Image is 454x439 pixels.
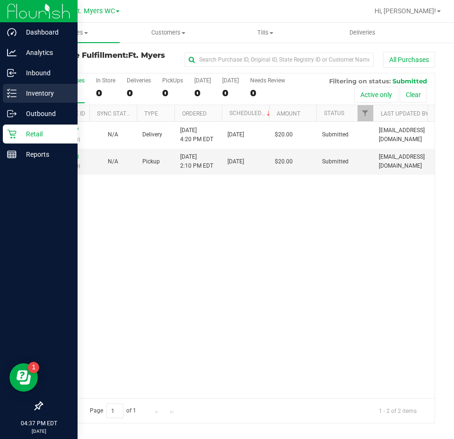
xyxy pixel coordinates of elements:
button: Active only [354,87,398,103]
div: PickUps [162,77,183,84]
div: 0 [222,88,239,99]
span: Deliveries [337,28,388,37]
a: Last Updated By [381,110,428,117]
a: Customers [120,23,217,43]
inline-svg: Dashboard [7,27,17,37]
span: Filtering on status: [329,77,391,85]
div: 0 [194,88,211,99]
a: Status [324,110,344,116]
p: [DATE] [4,428,73,435]
a: Scheduled [229,110,272,116]
div: 0 [127,88,151,99]
span: Not Applicable [108,158,118,165]
span: [DATE] 4:20 PM EDT [180,126,213,144]
inline-svg: Inbound [7,68,17,78]
span: $20.00 [275,130,293,139]
p: Analytics [17,47,73,58]
a: Deliveries [314,23,411,43]
span: [DATE] [227,130,244,139]
span: Submitted [322,130,349,139]
div: [DATE] [222,77,239,84]
span: Submitted [322,157,349,166]
input: Search Purchase ID, Original ID, State Registry ID or Customer Name... [184,53,374,67]
a: Sync Status [97,110,133,117]
p: Inbound [17,67,73,79]
span: Hi, [PERSON_NAME]! [375,7,436,15]
p: Inventory [17,88,73,99]
div: [DATE] [194,77,211,84]
span: Ft. Myers WC [74,7,115,15]
span: [DATE] 2:10 PM EDT [180,152,213,170]
p: Reports [17,149,73,160]
a: Tills [217,23,314,43]
p: Dashboard [17,27,73,38]
span: Page of 1 [82,403,144,418]
div: Deliveries [127,77,151,84]
span: Tills [217,28,313,37]
span: Pickup [142,157,160,166]
button: N/A [108,157,118,166]
a: Amount [277,110,300,117]
inline-svg: Retail [7,129,17,139]
span: [DATE] [227,157,244,166]
span: Not Applicable [108,131,118,138]
div: Needs Review [250,77,285,84]
div: 0 [162,88,183,99]
span: Delivery [142,130,162,139]
div: 0 [96,88,115,99]
p: Retail [17,128,73,140]
input: 1 [106,403,123,418]
p: 04:37 PM EDT [4,419,73,428]
span: 1 - 2 of 2 items [371,403,424,418]
a: Type [144,110,158,117]
inline-svg: Inventory [7,89,17,98]
h3: Purchase Fulfillment: [42,51,173,68]
span: $20.00 [275,157,293,166]
div: 0 [250,88,285,99]
span: Submitted [393,77,427,85]
a: Filter [358,105,373,121]
p: Outbound [17,108,73,119]
inline-svg: Outbound [7,109,17,118]
div: In Store [96,77,115,84]
button: N/A [108,130,118,139]
inline-svg: Reports [7,150,17,159]
iframe: Resource center unread badge [28,362,39,373]
iframe: Resource center [9,363,38,392]
inline-svg: Analytics [7,48,17,57]
span: Customers [120,28,216,37]
button: Clear [400,87,427,103]
a: Ordered [182,110,207,117]
button: All Purchases [383,52,435,68]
